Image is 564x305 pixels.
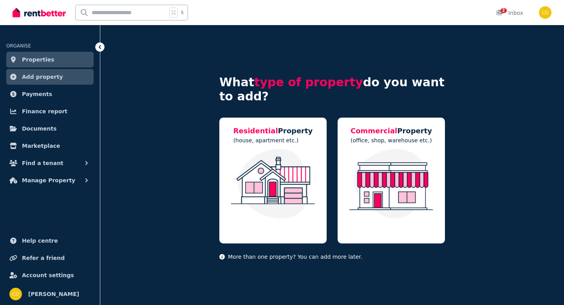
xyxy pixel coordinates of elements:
[6,233,94,249] a: Help centre
[181,9,184,16] span: k
[22,55,54,64] span: Properties
[22,176,75,185] span: Manage Property
[6,172,94,188] button: Manage Property
[6,43,31,49] span: ORGANISE
[22,141,60,151] span: Marketplace
[351,136,432,144] p: (office, shop, warehouse etc.)
[22,89,52,99] span: Payments
[227,149,319,219] img: Residential Property
[6,86,94,102] a: Payments
[6,52,94,67] a: Properties
[22,107,67,116] span: Finance report
[351,125,432,136] h5: Property
[6,103,94,119] a: Finance report
[6,250,94,266] a: Refer a friend
[501,8,507,13] span: 2
[28,289,79,299] span: [PERSON_NAME]
[22,271,74,280] span: Account settings
[6,267,94,283] a: Account settings
[233,125,313,136] h5: Property
[233,127,278,135] span: Residential
[219,253,445,261] p: More than one property? You can add more later.
[13,7,66,18] img: RentBetter
[539,6,551,19] img: Chris Dimitropoulos
[22,72,63,82] span: Add property
[233,136,313,144] p: (house, apartment etc.)
[6,155,94,171] button: Find a tenant
[351,127,397,135] span: Commercial
[22,124,57,133] span: Documents
[9,288,22,300] img: Chris Dimitropoulos
[6,121,94,136] a: Documents
[22,253,65,263] span: Refer a friend
[345,149,437,219] img: Commercial Property
[6,138,94,154] a: Marketplace
[22,158,63,168] span: Find a tenant
[219,75,445,103] h4: What do you want to add?
[22,236,58,245] span: Help centre
[6,69,94,85] a: Add property
[254,75,363,89] span: type of property
[496,9,523,17] div: Inbox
